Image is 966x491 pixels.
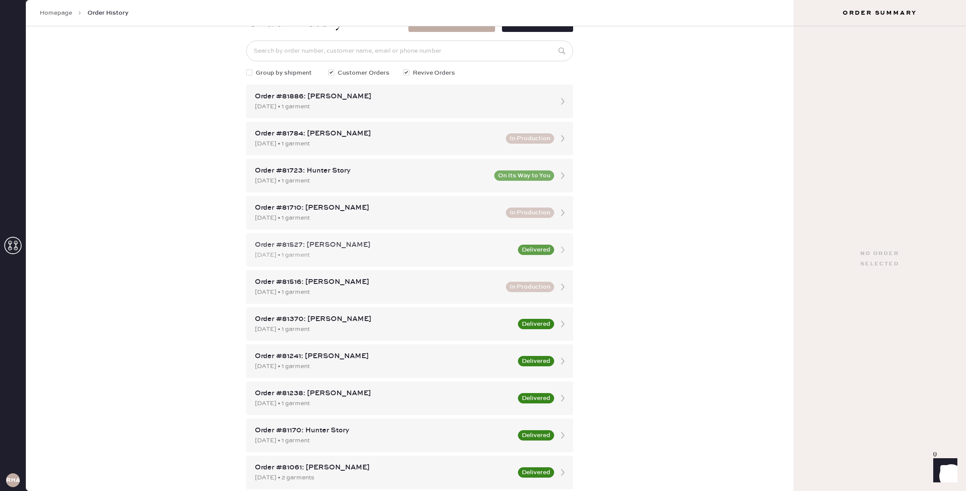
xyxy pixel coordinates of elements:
div: [DATE] • 1 garment [255,362,513,371]
span: Revive Orders [413,68,455,78]
div: [DATE] • 2 garments [255,473,513,482]
input: Search by order number, customer name, email or phone number [246,41,573,61]
button: In Production [506,208,554,218]
h3: RHA [6,477,20,483]
button: On Its Way to You [494,170,554,181]
a: Homepage [40,9,72,17]
span: Order History [88,9,129,17]
div: Order #81886: [PERSON_NAME] [255,91,549,102]
button: Delivered [518,430,554,441]
div: Order #81370: [PERSON_NAME] [255,314,513,324]
div: Order #81784: [PERSON_NAME] [255,129,501,139]
button: Delivered [518,356,554,366]
div: Order #81241: [PERSON_NAME] [255,351,513,362]
button: Delivered [518,393,554,403]
span: Customer Orders [338,68,389,78]
div: [DATE] • 1 garment [255,250,513,260]
div: [DATE] • 1 garment [255,436,513,445]
button: Delivered [518,245,554,255]
iframe: Front Chat [925,452,962,489]
div: [DATE] • 1 garment [255,176,489,186]
div: Order #81710: [PERSON_NAME] [255,203,501,213]
div: [DATE] • 1 garment [255,102,549,111]
div: Order #81170: Hunter Story [255,425,513,436]
div: [DATE] • 1 garment [255,213,501,223]
span: Group by shipment [256,68,312,78]
div: Order #81723: Hunter Story [255,166,489,176]
div: No order selected [860,249,899,269]
h3: Order Summary [793,9,966,17]
button: In Production [506,133,554,144]
div: Order #81061: [PERSON_NAME] [255,463,513,473]
div: [DATE] • 1 garment [255,324,513,334]
div: Order #81238: [PERSON_NAME] [255,388,513,399]
button: Delivered [518,319,554,329]
div: Order #81527: [PERSON_NAME] [255,240,513,250]
div: [DATE] • 1 garment [255,139,501,148]
button: In Production [506,282,554,292]
div: [DATE] • 1 garment [255,287,501,297]
div: [DATE] • 1 garment [255,399,513,408]
button: Delivered [518,467,554,478]
div: Order #81516: [PERSON_NAME] [255,277,501,287]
